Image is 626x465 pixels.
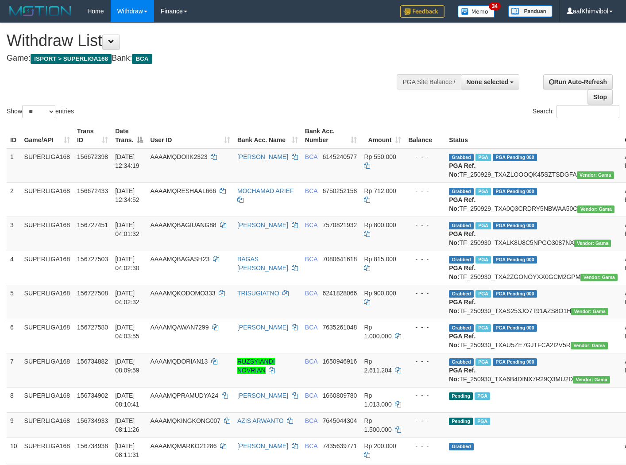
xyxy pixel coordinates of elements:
span: Copy 6750252158 to clipboard [323,187,357,194]
span: [DATE] 12:34:19 [115,153,139,169]
td: SUPERLIGA168 [21,217,74,251]
span: BCA [305,442,317,449]
span: [DATE] 04:02:32 [115,290,139,306]
span: Marked by aafchoeunmanni [475,222,491,229]
th: Bank Acc. Name: activate to sort column ascending [234,123,301,148]
span: ISPORT > SUPERLIGA168 [31,54,112,64]
th: ID [7,123,21,148]
td: TF_250929_TXA0Q3CRDRY5NBWAA50C [445,182,621,217]
span: Grabbed [449,290,474,298]
span: Grabbed [449,443,474,450]
span: 156727580 [77,324,108,331]
span: Grabbed [449,154,474,161]
span: PGA Pending [493,256,537,263]
b: PGA Ref. No: [449,367,475,383]
span: Copy 7570821932 to clipboard [323,221,357,229]
span: PGA Pending [493,290,537,298]
span: 156734882 [77,358,108,365]
span: BCA [305,358,317,365]
b: PGA Ref. No: [449,162,475,178]
span: 156727508 [77,290,108,297]
span: AAAAMQAWAN7299 [150,324,209,331]
span: [DATE] 04:02:30 [115,256,139,271]
span: 34 [489,2,501,10]
span: AAAAMQKODOMO333 [150,290,215,297]
img: MOTION_logo.png [7,4,74,18]
td: SUPERLIGA168 [21,148,74,183]
span: 156734902 [77,392,108,399]
b: PGA Ref. No: [449,230,475,246]
td: 3 [7,217,21,251]
b: PGA Ref. No: [449,196,475,212]
span: Marked by aafsoycanthlai [475,154,491,161]
td: SUPERLIGA168 [21,387,74,412]
span: [DATE] 08:09:59 [115,358,139,374]
td: SUPERLIGA168 [21,412,74,438]
span: Rp 2.611.204 [364,358,391,374]
span: [DATE] 12:34:52 [115,187,139,203]
a: RUZSYIANDI NOVRIAN [237,358,275,374]
b: PGA Ref. No: [449,333,475,349]
input: Search: [556,105,619,118]
span: Copy 1650946916 to clipboard [323,358,357,365]
a: TRISUGIATNO [237,290,279,297]
span: [DATE] 08:11:31 [115,442,139,458]
td: SUPERLIGA168 [21,251,74,285]
span: BCA [305,290,317,297]
span: Rp 900.000 [364,290,396,297]
span: AAAAMQDOIIK2323 [150,153,207,160]
a: [PERSON_NAME] [237,153,288,160]
a: Run Auto-Refresh [543,74,613,89]
td: TF_250930_TXA6B4DINX7R29Q3MU2D [445,353,621,387]
img: panduan.png [508,5,553,17]
div: - - - [408,357,442,366]
a: [PERSON_NAME] [237,442,288,449]
span: 156727503 [77,256,108,263]
th: Game/API: activate to sort column ascending [21,123,74,148]
th: User ID: activate to sort column ascending [147,123,234,148]
span: Vendor URL: https://trx31.1velocity.biz [577,205,614,213]
span: PGA Pending [493,324,537,332]
span: Rp 1.013.000 [364,392,391,408]
span: PGA Pending [493,358,537,366]
td: 7 [7,353,21,387]
label: Show entries [7,105,74,118]
a: Stop [587,89,613,105]
td: TF_250930_TXALK8U8C5NPGO3087NX [445,217,621,251]
td: 6 [7,319,21,353]
span: Marked by aafchoeunmanni [475,290,491,298]
span: Vendor URL: https://trx31.1velocity.biz [573,376,610,384]
td: 8 [7,387,21,412]
span: Grabbed [449,324,474,332]
span: Vendor URL: https://trx31.1velocity.biz [571,308,608,315]
span: Rp 1.500.000 [364,417,391,433]
span: Copy 6145240577 to clipboard [323,153,357,160]
td: 4 [7,251,21,285]
span: Marked by aafchoeunmanni [475,358,491,366]
div: - - - [408,442,442,450]
span: BCA [305,324,317,331]
span: 156734938 [77,442,108,449]
a: AZIS ARWANTO [237,417,284,424]
span: Pending [449,392,473,400]
span: 156734933 [77,417,108,424]
span: AAAAMQDORIAN13 [150,358,208,365]
span: Marked by aafchoeunmanni [475,418,490,425]
span: Vendor URL: https://trx31.1velocity.biz [571,342,608,349]
span: Copy 7435639771 to clipboard [323,442,357,449]
th: Balance [405,123,445,148]
span: Rp 800.000 [364,221,396,229]
span: Marked by aafsoycanthlai [475,188,491,195]
div: - - - [408,152,442,161]
div: - - - [408,416,442,425]
div: - - - [408,221,442,229]
span: AAAAMQBAGASH23 [150,256,209,263]
span: AAAAMQBAGIUANG88 [150,221,216,229]
span: Copy 7635261048 to clipboard [323,324,357,331]
td: 5 [7,285,21,319]
span: Rp 200.000 [364,442,396,449]
a: MOCHAMAD ARIEF [237,187,294,194]
label: Search: [533,105,619,118]
span: Rp 1.000.000 [364,324,391,340]
span: 156727451 [77,221,108,229]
